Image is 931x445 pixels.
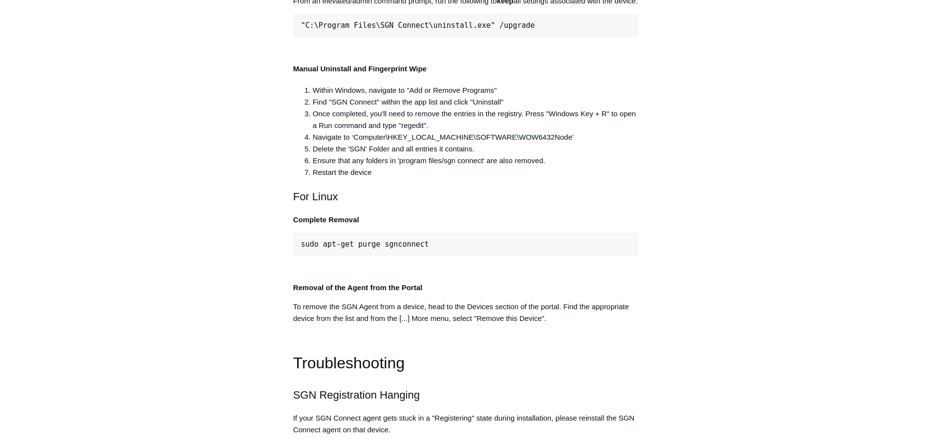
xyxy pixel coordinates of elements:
[293,283,422,292] strong: Removal of the Agent from the Portal
[293,188,638,205] h2: For Linux
[293,64,427,73] strong: Manual Uninstall and Fingerprint Wipe
[313,96,638,108] li: Find "SGN Connect" within the app list and click "Uninstall"
[293,414,635,434] span: If your SGN Connect agent gets stuck in a "Registering" state during installation, please reinsta...
[293,233,638,255] pre: sudo apt-get purge sgnconnect
[293,351,638,376] h1: Troubleshooting
[313,108,638,131] li: Once completed, you'll need to remove the entries in the registry. Press "Windows Key + R" to ope...
[301,21,535,30] span: "C:\Program Files\SGN Connect\uninstall.exe" /upgrade
[293,215,359,224] strong: Complete Removal
[293,302,629,322] span: To remove the SGN Agent from a device, head to the Devices section of the portal. Find the approp...
[313,143,638,155] li: Delete the 'SGN' Folder and all entries it contains.
[313,167,638,178] li: Restart the device
[313,131,638,143] li: Navigate to ‘Computer\HKEY_LOCAL_MACHINE\SOFTWARE\WOW6432Node'
[313,85,638,96] li: Within Windows, navigate to "Add or Remove Programs"
[293,386,638,403] h2: SGN Registration Hanging
[313,155,638,167] li: Ensure that any folders in 'program files/sgn connect' are also removed.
